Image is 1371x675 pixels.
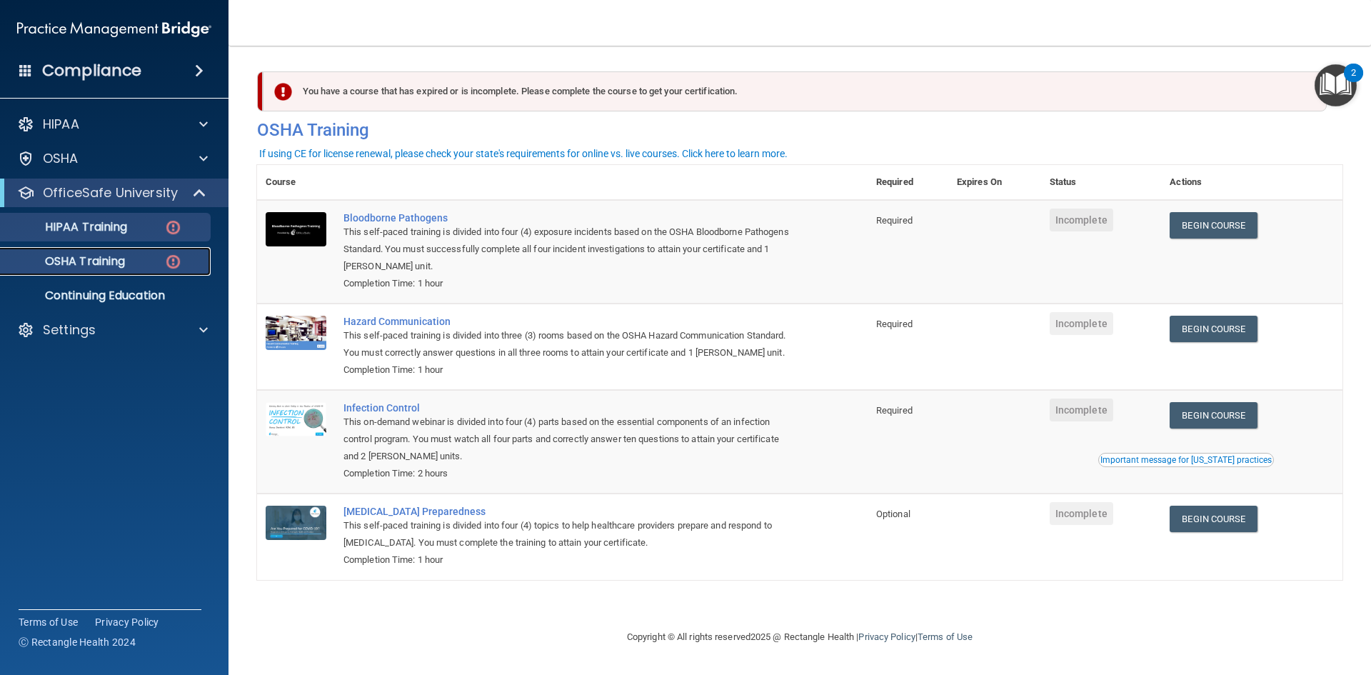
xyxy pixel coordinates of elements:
p: OSHA Training [9,254,125,269]
span: Required [876,319,913,329]
span: Optional [876,509,910,519]
h4: Compliance [42,61,141,81]
span: Required [876,405,913,416]
div: Completion Time: 1 hour [343,551,796,569]
button: Read this if you are a dental practitioner in the state of CA [1098,453,1274,467]
a: Begin Course [1170,506,1257,532]
button: Open Resource Center, 2 new notifications [1315,64,1357,106]
th: Expires On [948,165,1041,200]
p: Settings [43,321,96,339]
a: Begin Course [1170,316,1257,342]
div: This self-paced training is divided into three (3) rooms based on the OSHA Hazard Communication S... [343,327,796,361]
div: Completion Time: 1 hour [343,275,796,292]
th: Course [257,165,335,200]
a: Infection Control [343,402,796,414]
div: If using CE for license renewal, please check your state's requirements for online vs. live cours... [259,149,788,159]
div: Copyright © All rights reserved 2025 @ Rectangle Health | | [539,614,1060,660]
a: OSHA [17,150,208,167]
span: Required [876,215,913,226]
img: exclamation-circle-solid-danger.72ef9ffc.png [274,83,292,101]
img: danger-circle.6113f641.png [164,219,182,236]
a: Privacy Policy [95,615,159,629]
p: Continuing Education [9,289,204,303]
span: Ⓒ Rectangle Health 2024 [19,635,136,649]
span: Incomplete [1050,399,1113,421]
p: HIPAA Training [9,220,127,234]
a: Privacy Policy [858,631,915,642]
a: OfficeSafe University [17,184,207,201]
a: Hazard Communication [343,316,796,327]
span: Incomplete [1050,502,1113,525]
div: This self-paced training is divided into four (4) exposure incidents based on the OSHA Bloodborne... [343,224,796,275]
img: danger-circle.6113f641.png [164,253,182,271]
a: HIPAA [17,116,208,133]
a: Terms of Use [918,631,973,642]
div: Completion Time: 2 hours [343,465,796,482]
h4: OSHA Training [257,120,1342,140]
th: Required [868,165,948,200]
a: Terms of Use [19,615,78,629]
button: If using CE for license renewal, please check your state's requirements for online vs. live cours... [257,146,790,161]
a: Begin Course [1170,402,1257,429]
div: Important message for [US_STATE] practices [1100,456,1272,464]
p: HIPAA [43,116,79,133]
a: [MEDICAL_DATA] Preparedness [343,506,796,517]
a: Settings [17,321,208,339]
a: Begin Course [1170,212,1257,239]
div: Completion Time: 1 hour [343,361,796,379]
div: You have a course that has expired or is incomplete. Please complete the course to get your certi... [263,71,1327,111]
img: PMB logo [17,15,211,44]
th: Status [1041,165,1162,200]
div: This self-paced training is divided into four (4) topics to help healthcare providers prepare and... [343,517,796,551]
p: OSHA [43,150,79,167]
div: This on-demand webinar is divided into four (4) parts based on the essential components of an inf... [343,414,796,465]
a: Bloodborne Pathogens [343,212,796,224]
th: Actions [1161,165,1342,200]
div: 2 [1351,73,1356,91]
span: Incomplete [1050,312,1113,335]
p: OfficeSafe University [43,184,178,201]
span: Incomplete [1050,209,1113,231]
